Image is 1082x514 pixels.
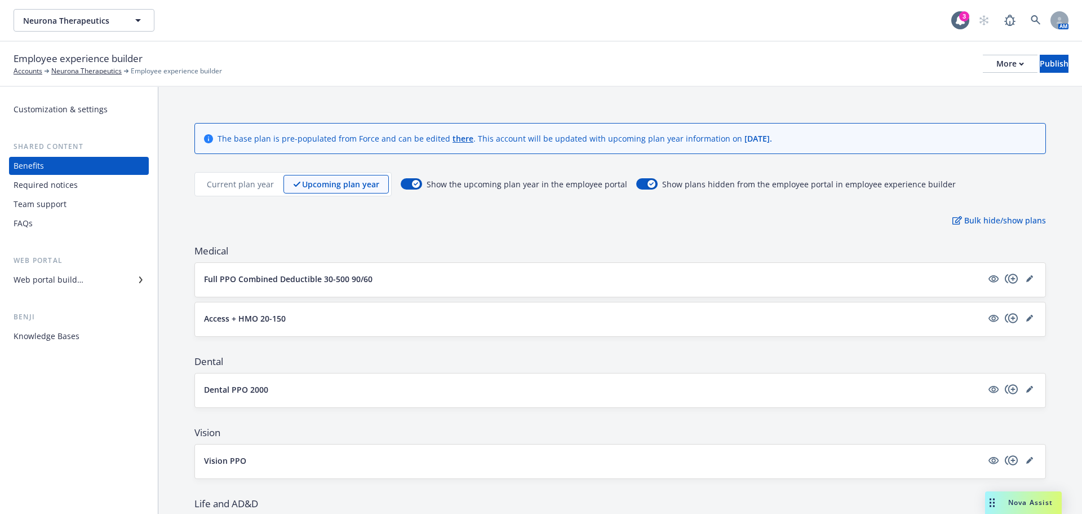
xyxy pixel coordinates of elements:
[1023,311,1036,325] a: editPencil
[9,214,149,232] a: FAQs
[1005,311,1018,325] a: copyPlus
[204,313,286,324] p: Access + HMO 20-150
[959,11,969,21] div: 3
[194,244,1046,258] span: Medical
[14,195,66,213] div: Team support
[14,51,143,66] span: Employee experience builder
[14,176,78,194] div: Required notices
[983,55,1037,73] button: More
[1008,498,1053,507] span: Nova Assist
[204,384,982,396] button: Dental PPO 2000
[131,66,222,76] span: Employee experience builder
[9,255,149,266] div: Web portal
[204,384,268,396] p: Dental PPO 2000
[473,133,744,144] span: . This account will be updated with upcoming plan year information on
[204,455,246,467] p: Vision PPO
[985,491,999,514] div: Drag to move
[987,311,1000,325] a: visible
[1005,272,1018,285] a: copyPlus
[23,15,121,27] span: Neurona Therapeutics
[987,454,1000,467] a: visible
[996,55,1024,72] div: More
[204,273,982,285] button: Full PPO Combined Deductible 30-500 90/60
[1005,454,1018,467] a: copyPlus
[14,327,79,345] div: Knowledge Bases
[1025,9,1047,32] a: Search
[218,133,453,144] span: The base plan is pre-populated from Force and can be edited
[427,178,627,190] span: Show the upcoming plan year in the employee portal
[194,497,1046,511] span: Life and AD&D
[744,133,772,144] span: [DATE] .
[204,455,982,467] button: Vision PPO
[999,9,1021,32] a: Report a Bug
[453,133,473,144] a: there
[985,491,1062,514] button: Nova Assist
[1023,272,1036,285] a: editPencil
[9,327,149,345] a: Knowledge Bases
[973,9,995,32] a: Start snowing
[302,178,379,190] p: Upcoming plan year
[14,66,42,76] a: Accounts
[14,214,33,232] div: FAQs
[204,273,373,285] p: Full PPO Combined Deductible 30-500 90/60
[1023,454,1036,467] a: editPencil
[1023,383,1036,396] a: editPencil
[1040,55,1068,73] button: Publish
[9,100,149,118] a: Customization & settings
[14,157,44,175] div: Benefits
[14,271,83,289] div: Web portal builder
[1040,55,1068,72] div: Publish
[9,157,149,175] a: Benefits
[204,313,982,324] button: Access + HMO 20-150
[14,100,108,118] div: Customization & settings
[9,176,149,194] a: Required notices
[9,311,149,323] div: Benji
[207,178,274,190] p: Current plan year
[194,426,1046,440] span: Vision
[662,178,956,190] span: Show plans hidden from the employee portal in employee experience builder
[987,272,1000,285] a: visible
[1005,383,1018,396] a: copyPlus
[952,214,1046,226] p: Bulk hide/show plans
[14,9,154,32] button: Neurona Therapeutics
[9,141,149,152] div: Shared content
[9,195,149,213] a: Team support
[987,383,1000,396] a: visible
[194,355,1046,368] span: Dental
[9,271,149,289] a: Web portal builder
[51,66,122,76] a: Neurona Therapeutics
